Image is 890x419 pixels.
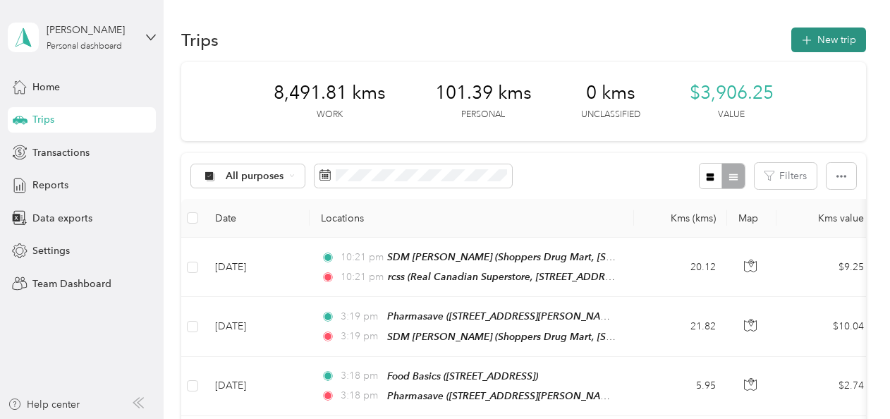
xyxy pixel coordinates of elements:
[32,178,68,193] span: Reports
[634,238,727,297] td: 20.12
[8,397,80,412] button: Help center
[811,340,890,419] iframe: Everlance-gr Chat Button Frame
[32,145,90,160] span: Transactions
[341,368,381,384] span: 3:18 pm
[341,309,381,324] span: 3:19 pm
[718,109,745,121] p: Value
[690,82,774,104] span: $3,906.25
[317,109,343,121] p: Work
[204,297,310,356] td: [DATE]
[776,238,875,297] td: $9.25
[581,109,640,121] p: Unclassified
[727,199,776,238] th: Map
[341,388,381,403] span: 3:18 pm
[204,357,310,416] td: [DATE]
[32,243,70,258] span: Settings
[435,82,532,104] span: 101.39 kms
[634,297,727,356] td: 21.82
[226,171,284,181] span: All purposes
[634,199,727,238] th: Kms (kms)
[634,357,727,416] td: 5.95
[387,370,538,382] span: Food Basics ([STREET_ADDRESS])
[776,357,875,416] td: $2.74
[341,269,382,285] span: 10:21 pm
[32,80,60,95] span: Home
[341,329,381,344] span: 3:19 pm
[755,163,817,189] button: Filters
[341,250,381,265] span: 10:21 pm
[461,109,505,121] p: Personal
[32,277,111,291] span: Team Dashboard
[181,32,219,47] h1: Trips
[32,211,92,226] span: Data exports
[586,82,635,104] span: 0 kms
[204,238,310,297] td: [DATE]
[387,310,700,322] span: Pharmasave ([STREET_ADDRESS][PERSON_NAME][PERSON_NAME])
[32,112,54,127] span: Trips
[388,271,628,283] span: rcss (Real Canadian Superstore, [STREET_ADDRESS])
[776,297,875,356] td: $10.04
[47,42,122,51] div: Personal dashboard
[204,199,310,238] th: Date
[274,82,386,104] span: 8,491.81 kms
[47,23,135,37] div: [PERSON_NAME]
[791,28,866,52] button: New trip
[776,199,875,238] th: Kms value
[387,390,700,402] span: Pharmasave ([STREET_ADDRESS][PERSON_NAME][PERSON_NAME])
[310,199,634,238] th: Locations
